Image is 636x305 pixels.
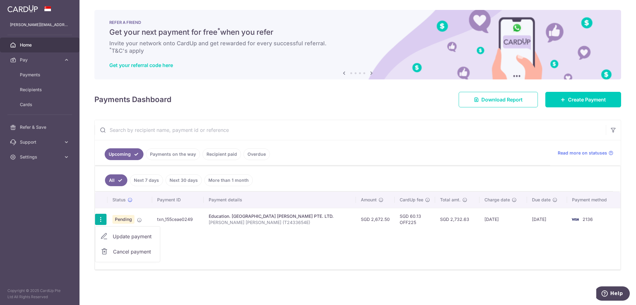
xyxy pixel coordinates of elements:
[440,197,461,203] span: Total amt.
[484,197,510,203] span: Charge date
[20,57,61,63] span: Pay
[243,148,270,160] a: Overdue
[20,139,61,145] span: Support
[459,92,538,107] a: Download Report
[568,96,606,103] span: Create Payment
[20,101,61,108] span: Cards
[596,286,630,302] iframe: Opens a widget where you can find more information
[567,192,620,208] th: Payment method
[395,208,435,231] td: SGD 60.13 OFF225
[152,192,204,208] th: Payment ID
[356,208,395,231] td: SGD 2,672.50
[569,216,581,223] img: Bank Card
[146,148,200,160] a: Payments on the way
[481,96,523,103] span: Download Report
[95,120,606,140] input: Search by recipient name, payment id or reference
[109,27,606,37] h5: Get your next payment for free when you refer
[109,20,606,25] p: REFER A FRIEND
[558,150,607,156] span: Read more on statuses
[112,215,134,224] span: Pending
[94,94,171,105] h4: Payments Dashboard
[204,174,253,186] a: More than 1 month
[532,197,551,203] span: Due date
[166,174,202,186] a: Next 30 days
[583,217,593,222] span: 2136
[204,192,356,208] th: Payment details
[527,208,567,231] td: [DATE]
[112,197,126,203] span: Status
[94,10,621,79] img: RAF banner
[479,208,527,231] td: [DATE]
[109,40,606,55] h6: Invite your network onto CardUp and get rewarded for every successful referral. T&C's apply
[202,148,241,160] a: Recipient paid
[400,197,423,203] span: CardUp fee
[152,208,204,231] td: txn_155ceae0249
[20,87,61,93] span: Recipients
[209,219,351,226] p: [PERSON_NAME] [PERSON_NAME] (T2433654E)
[130,174,163,186] a: Next 7 days
[105,174,127,186] a: All
[109,62,173,68] a: Get your referral code here
[361,197,377,203] span: Amount
[435,208,479,231] td: SGD 2,732.63
[105,148,143,160] a: Upcoming
[545,92,621,107] a: Create Payment
[20,72,61,78] span: Payments
[10,22,70,28] p: [PERSON_NAME][EMAIL_ADDRESS][DOMAIN_NAME]
[7,5,38,12] img: CardUp
[20,154,61,160] span: Settings
[20,42,61,48] span: Home
[20,124,61,130] span: Refer & Save
[209,213,351,219] div: Education. [GEOGRAPHIC_DATA] [PERSON_NAME] PTE. LTD.
[558,150,613,156] a: Read more on statuses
